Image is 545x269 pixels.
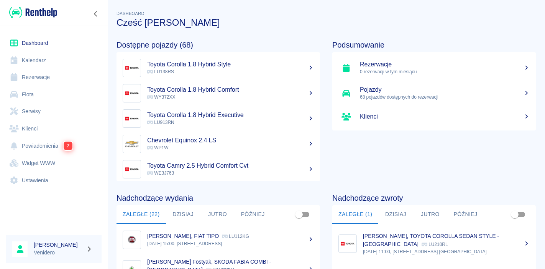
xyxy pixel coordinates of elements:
[147,162,314,170] h5: Toyota Camry 2.5 Hybrid Comfort Cvt
[360,86,530,94] h5: Pojazdy
[147,111,314,119] h5: Toyota Corolla 1.8 Hybrid Executive
[117,205,166,224] button: Zaległe (22)
[117,11,144,16] span: Dashboard
[332,227,536,261] a: Image[PERSON_NAME], TOYOTA COROLLA SEDAN STYLE - [GEOGRAPHIC_DATA] LU210RL[DATE] 11:00, [STREET_A...
[332,55,536,81] a: Rezerwacje0 rezerwacji w tym miesiącu
[147,120,174,125] span: LU913RN
[34,241,83,249] h6: [PERSON_NAME]
[292,207,306,222] span: Pokaż przypisane tylko do mnie
[332,193,536,203] h4: Nadchodzące zwroty
[6,172,102,189] a: Ustawienia
[200,205,235,224] button: Jutro
[332,40,536,50] h4: Podsumowanie
[34,249,83,257] p: Venidero
[125,86,139,101] img: Image
[6,35,102,52] a: Dashboard
[125,137,139,151] img: Image
[147,61,314,68] h5: Toyota Corolla 1.8 Hybrid Style
[125,162,139,177] img: Image
[235,205,271,224] button: Później
[363,248,530,255] p: [DATE] 11:00, [STREET_ADDRESS] [GEOGRAPHIC_DATA]
[64,142,72,150] span: 7
[117,81,320,106] a: ImageToyota Corolla 1.8 Hybrid Comfort WY372XX
[360,94,530,101] p: 68 pojazdów dostępnych do rezerwacji
[117,227,320,252] a: Image[PERSON_NAME], FIAT TIPO LU112KG[DATE] 15:00, [STREET_ADDRESS]
[9,6,57,19] img: Renthelp logo
[147,94,175,100] span: WY372XX
[6,120,102,137] a: Klienci
[117,55,320,81] a: ImageToyota Corolla 1.8 Hybrid Style LU138RS
[222,234,249,239] p: LU112KG
[447,205,483,224] button: Później
[6,6,57,19] a: Renthelp logo
[332,205,378,224] button: Zaległe (1)
[147,240,314,247] p: [DATE] 15:00, [STREET_ADDRESS]
[6,86,102,103] a: Flota
[147,233,219,239] p: [PERSON_NAME], FIAT TIPO
[422,242,448,247] p: LU210RL
[117,17,536,28] h3: Cześć [PERSON_NAME]
[6,103,102,120] a: Serwisy
[147,145,168,150] span: WP1W
[360,113,530,120] h5: Klienci
[117,106,320,131] a: ImageToyota Corolla 1.8 Hybrid Executive LU913RN
[147,86,314,94] h5: Toyota Corolla 1.8 Hybrid Comfort
[117,193,320,203] h4: Nadchodzące wydania
[125,61,139,75] img: Image
[360,68,530,75] p: 0 rezerwacji w tym miesiącu
[6,155,102,172] a: Widget WWW
[117,157,320,182] a: ImageToyota Camry 2.5 Hybrid Comfort Cvt WE3J763
[340,236,355,251] img: Image
[332,106,536,127] a: Klienci
[117,131,320,157] a: ImageChevrolet Equinox 2.4 LS WP1W
[90,9,102,19] button: Zwiń nawigację
[147,137,314,144] h5: Chevrolet Equinox 2.4 LS
[360,61,530,68] h5: Rezerwacje
[6,137,102,155] a: Powiadomienia7
[6,69,102,86] a: Rezerwacje
[166,205,200,224] button: Dzisiaj
[125,233,139,247] img: Image
[147,69,174,74] span: LU138RS
[363,233,499,247] p: [PERSON_NAME], TOYOTA COROLLA SEDAN STYLE - [GEOGRAPHIC_DATA]
[117,40,320,50] h4: Dostępne pojazdy (68)
[147,170,174,176] span: WE3J763
[332,81,536,106] a: Pojazdy68 pojazdów dostępnych do rezerwacji
[6,52,102,69] a: Kalendarz
[507,207,522,222] span: Pokaż przypisane tylko do mnie
[413,205,447,224] button: Jutro
[378,205,413,224] button: Dzisiaj
[125,111,139,126] img: Image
